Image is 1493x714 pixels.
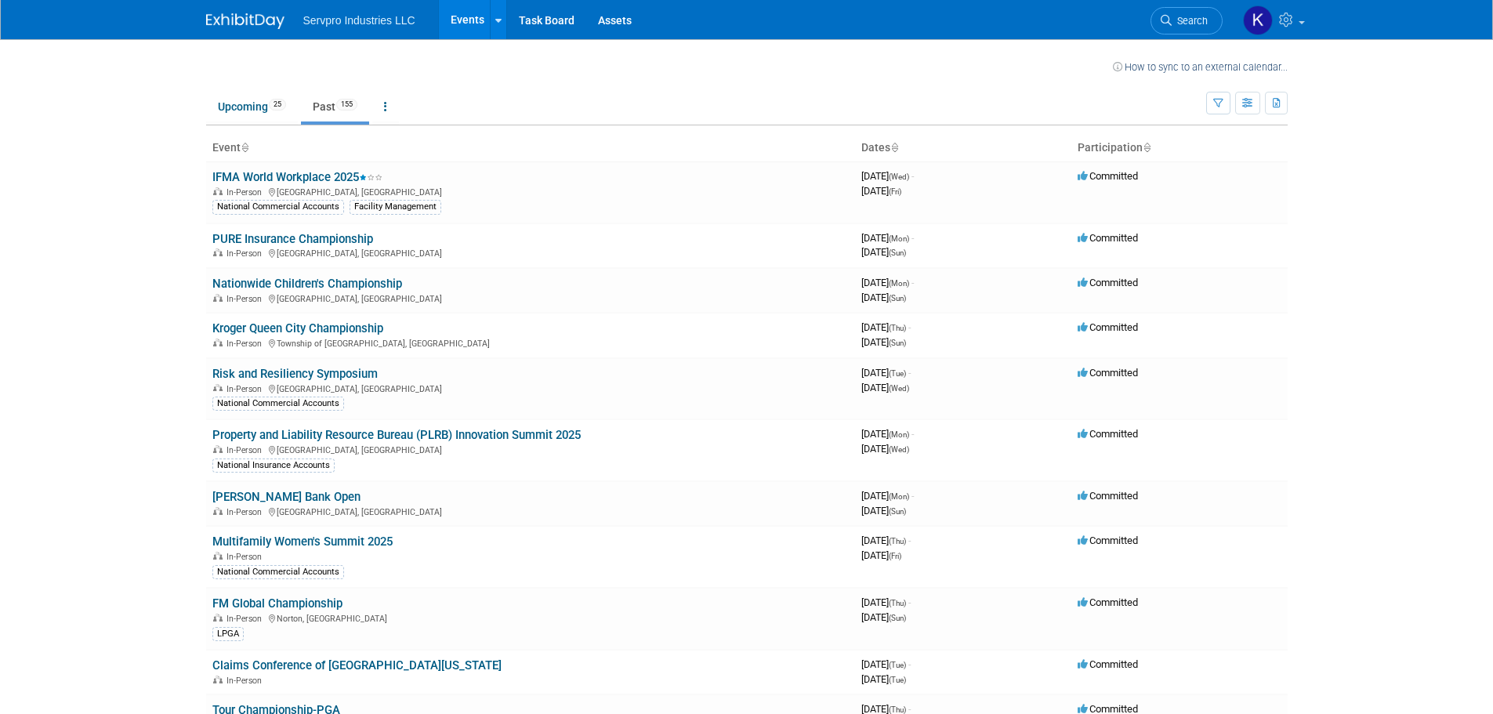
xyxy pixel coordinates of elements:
[911,490,914,502] span: -
[861,490,914,502] span: [DATE]
[861,185,901,197] span: [DATE]
[889,234,909,243] span: (Mon)
[889,430,909,439] span: (Mon)
[212,565,344,579] div: National Commercial Accounts
[1078,321,1138,333] span: Committed
[213,614,223,622] img: In-Person Event
[350,200,441,214] div: Facility Management
[212,382,849,394] div: [GEOGRAPHIC_DATA], [GEOGRAPHIC_DATA]
[206,135,855,161] th: Event
[889,248,906,257] span: (Sun)
[889,599,906,607] span: (Thu)
[861,367,911,379] span: [DATE]
[213,248,223,256] img: In-Person Event
[212,292,849,304] div: [GEOGRAPHIC_DATA], [GEOGRAPHIC_DATA]
[1078,596,1138,608] span: Committed
[1078,170,1138,182] span: Committed
[908,596,911,608] span: -
[212,458,335,473] div: National Insurance Accounts
[861,382,909,393] span: [DATE]
[1078,658,1138,670] span: Committed
[911,170,914,182] span: -
[212,185,849,198] div: [GEOGRAPHIC_DATA], [GEOGRAPHIC_DATA]
[861,673,906,685] span: [DATE]
[861,232,914,244] span: [DATE]
[911,277,914,288] span: -
[1078,535,1138,546] span: Committed
[212,535,393,549] a: Multifamily Women's Summit 2025
[889,294,906,303] span: (Sun)
[206,92,298,121] a: Upcoming25
[1143,141,1151,154] a: Sort by Participation Type
[861,336,906,348] span: [DATE]
[226,339,266,349] span: In-Person
[1078,428,1138,440] span: Committed
[889,279,909,288] span: (Mon)
[212,443,849,455] div: [GEOGRAPHIC_DATA], [GEOGRAPHIC_DATA]
[212,367,378,381] a: Risk and Resiliency Symposium
[212,232,373,246] a: PURE Insurance Championship
[908,367,911,379] span: -
[212,277,402,291] a: Nationwide Children's Championship
[1078,277,1138,288] span: Committed
[889,187,901,196] span: (Fri)
[212,658,502,672] a: Claims Conference of [GEOGRAPHIC_DATA][US_STATE]
[1243,5,1273,35] img: Kris Overstreet
[861,611,906,623] span: [DATE]
[213,445,223,453] img: In-Person Event
[1151,7,1223,34] a: Search
[911,428,914,440] span: -
[1078,490,1138,502] span: Committed
[212,170,382,184] a: IFMA World Workplace 2025
[1113,61,1288,73] a: How to sync to an external calendar...
[861,292,906,303] span: [DATE]
[213,552,223,560] img: In-Person Event
[226,552,266,562] span: In-Person
[212,428,581,442] a: Property and Liability Resource Bureau (PLRB) Innovation Summit 2025
[213,507,223,515] img: In-Person Event
[908,321,911,333] span: -
[855,135,1071,161] th: Dates
[226,507,266,517] span: In-Person
[212,596,342,611] a: FM Global Championship
[889,614,906,622] span: (Sun)
[241,141,248,154] a: Sort by Event Name
[889,552,901,560] span: (Fri)
[861,535,911,546] span: [DATE]
[889,324,906,332] span: (Thu)
[889,172,909,181] span: (Wed)
[889,492,909,501] span: (Mon)
[1078,232,1138,244] span: Committed
[336,99,357,111] span: 155
[861,321,911,333] span: [DATE]
[861,596,911,608] span: [DATE]
[226,187,266,198] span: In-Person
[1078,367,1138,379] span: Committed
[861,658,911,670] span: [DATE]
[206,13,284,29] img: ExhibitDay
[889,507,906,516] span: (Sun)
[889,369,906,378] span: (Tue)
[212,200,344,214] div: National Commercial Accounts
[301,92,369,121] a: Past155
[212,490,361,504] a: [PERSON_NAME] Bank Open
[889,705,906,714] span: (Thu)
[213,384,223,392] img: In-Person Event
[226,445,266,455] span: In-Person
[212,321,383,335] a: Kroger Queen City Championship
[226,384,266,394] span: In-Person
[889,661,906,669] span: (Tue)
[269,99,286,111] span: 25
[861,170,914,182] span: [DATE]
[226,676,266,686] span: In-Person
[889,537,906,545] span: (Thu)
[908,535,911,546] span: -
[212,627,244,641] div: LPGA
[212,611,849,624] div: Norton, [GEOGRAPHIC_DATA]
[861,549,901,561] span: [DATE]
[908,658,911,670] span: -
[861,277,914,288] span: [DATE]
[212,246,849,259] div: [GEOGRAPHIC_DATA], [GEOGRAPHIC_DATA]
[226,294,266,304] span: In-Person
[213,676,223,683] img: In-Person Event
